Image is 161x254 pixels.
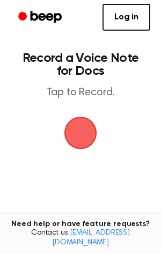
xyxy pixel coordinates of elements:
[103,4,150,31] a: Log in
[52,229,130,246] a: [EMAIL_ADDRESS][DOMAIN_NAME]
[6,229,155,248] span: Contact us
[11,7,71,28] a: Beep
[64,117,97,149] button: Beep Logo
[19,86,142,100] p: Tap to Record.
[19,52,142,77] h1: Record a Voice Note for Docs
